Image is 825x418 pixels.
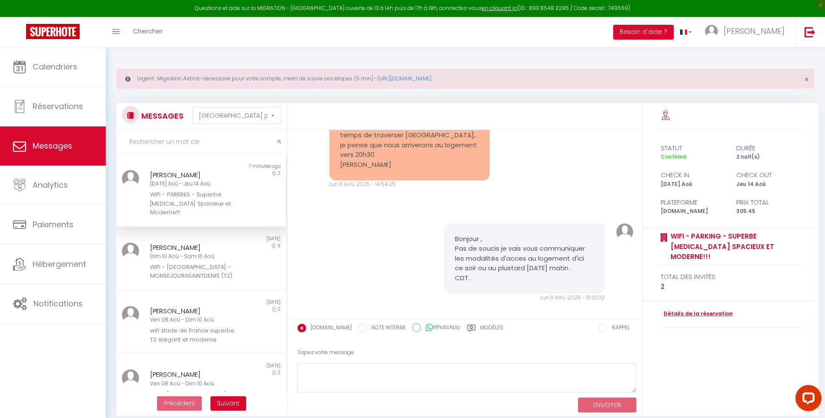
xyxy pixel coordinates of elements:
div: [DATE] Aoû [655,180,731,189]
div: [DATE] [201,362,286,369]
a: [URL][DOMAIN_NAME] [377,75,431,82]
span: 2 [278,369,281,376]
div: [DATE] [201,299,286,306]
img: ... [122,306,139,323]
span: Notifications [33,298,83,309]
div: Lun 11 Aoû. 2025 - 15:01:02 [444,294,605,302]
div: statut [655,143,731,153]
button: Previous [157,396,202,411]
div: durée [731,143,807,153]
div: WIFI - PARKING - Superbe [MEDICAL_DATA] Spacieux et Moderne!!! [150,190,238,217]
img: ... [705,25,718,38]
div: WIFI - [GEOGRAPHIC_DATA] - MONSEJOURASAINTDENIS (T2) [150,390,238,408]
div: Jeu 14 Aoû [731,180,807,189]
button: Besoin d'aide ? [613,25,674,40]
div: [PERSON_NAME] [150,170,238,180]
span: Confirmé [661,153,687,160]
img: Super Booking [26,24,80,39]
label: NOTE INTERNE [367,324,406,333]
img: ... [122,242,139,260]
label: RAPPEL [608,324,630,333]
div: Tapez votre message [297,342,636,363]
span: Réservations [33,101,83,112]
a: ... [PERSON_NAME] [698,17,795,47]
input: Rechercher un mot clé [116,130,287,154]
div: WIFI - [GEOGRAPHIC_DATA] - MONSEJOURASAINTDENIS (T2) [150,263,238,281]
img: ... [616,223,634,241]
a: WIFI - PARKING - Superbe [MEDICAL_DATA] Spacieux et Moderne!!! [668,231,801,262]
img: ... [122,369,139,387]
span: 2 [278,170,281,176]
div: Ven 08 Aoû - Dim 10 Aoû [150,380,238,388]
div: [DATE] [201,236,286,242]
div: [DATE] Aoû - Jeu 14 Aoû [150,180,238,188]
span: × [804,74,809,85]
h3: MESSAGES [139,106,184,126]
span: 6 [277,242,281,249]
pre: Bonjour , Pas de soucis je vais vous communiquer les modalités d'acces au logement d'ici ce soir ... [455,234,594,283]
span: 2 [278,306,281,312]
span: Analytics [33,179,68,190]
div: Ven 08 Aoû - Dim 10 Aoû [150,316,238,324]
div: Dim 10 Aoû - Sam 16 Aoû [150,252,238,261]
span: Chercher [133,27,163,36]
div: Prix total [731,197,807,208]
a: Détails de la réservation [661,310,733,318]
button: Close [804,76,809,83]
div: 7 minutes ago [201,163,286,170]
div: check out [731,170,807,180]
div: Urgent : Migration Airbnb nécessaire pour votre compte, merci de suivre ces étapes (5 min) - [116,69,815,89]
div: [DOMAIN_NAME] [655,207,731,216]
label: Modèles [480,324,503,335]
span: Suivant [217,399,240,408]
img: logout [805,27,815,37]
span: [PERSON_NAME] [724,26,785,36]
div: check in [655,170,731,180]
pre: Bonjour, C'était juste pour vous signalez que [DATE] nous arriverons à [GEOGRAPHIC_DATA] à 19h20,... [340,91,479,169]
div: [PERSON_NAME] [150,306,238,316]
span: Hébergement [33,259,86,269]
label: WhatsApp [421,323,461,333]
div: Plateforme [655,197,731,208]
span: Calendriers [33,61,77,72]
div: 305.45 [731,207,807,216]
div: Lun 11 Aoû. 2025 - 14:54:25 [329,180,490,189]
button: ENVOYER [578,398,636,413]
div: [PERSON_NAME] [150,369,238,380]
div: 2 [661,282,801,292]
span: Messages [33,140,72,151]
span: Précédent [164,399,195,408]
div: wifi stade de France superbe T2 élégant et moderne [150,326,238,344]
div: total des invités [661,272,801,282]
img: ... [122,170,139,187]
div: [PERSON_NAME] [150,242,238,253]
button: Next [210,396,246,411]
a: Chercher [126,17,169,47]
a: en cliquant ici [482,4,518,12]
label: [DOMAIN_NAME] [306,324,352,333]
iframe: LiveChat chat widget [788,382,825,418]
div: 2 nuit(s) [731,153,807,161]
span: Paiements [33,219,73,230]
